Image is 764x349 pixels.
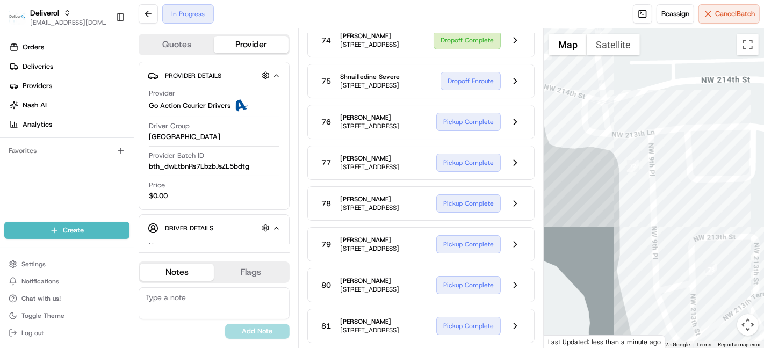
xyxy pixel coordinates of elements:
[102,155,172,166] span: API Documentation
[340,236,399,244] span: [PERSON_NAME]
[4,4,111,30] button: DeliverolDeliverol[EMAIL_ADDRESS][DOMAIN_NAME]
[87,151,177,170] a: 💻API Documentation
[140,36,214,53] button: Quotes
[544,335,666,348] div: Last Updated: less than a minute ago
[214,264,288,281] button: Flags
[9,10,26,25] img: Deliverol
[91,156,99,165] div: 💻
[340,154,399,163] span: [PERSON_NAME]
[340,81,400,90] span: [STREET_ADDRESS]
[6,151,87,170] a: 📗Knowledge Base
[549,34,587,55] button: Show street map
[21,260,46,268] span: Settings
[140,264,214,281] button: Notes
[4,77,134,94] a: Providers
[76,181,130,190] a: Powered byPylon
[340,32,399,40] span: [PERSON_NAME]
[4,39,134,56] a: Orders
[340,122,399,130] span: [STREET_ADDRESS]
[37,113,136,121] div: We're available if you need us!
[698,4,760,24] button: CancelBatch
[4,142,129,159] div: Favorites
[149,121,190,131] span: Driver Group
[321,239,331,250] span: 79
[340,244,399,253] span: [STREET_ADDRESS]
[546,335,582,348] a: Open this area in Google Maps (opens a new window)
[321,117,331,127] span: 76
[321,321,331,331] span: 81
[165,224,213,232] span: Driver Details
[107,181,130,190] span: Pylon
[661,9,689,19] span: Reassign
[696,341,711,347] a: Terms (opens in new tab)
[737,34,759,55] button: Toggle fullscreen view
[4,222,129,239] button: Create
[340,277,399,285] span: [PERSON_NAME]
[23,62,53,71] span: Deliveries
[4,325,129,340] button: Log out
[627,160,639,172] div: 72
[148,67,280,84] button: Provider Details
[4,291,129,306] button: Chat with us!
[149,101,230,111] span: Go Action Courier Drivers
[340,195,399,203] span: [PERSON_NAME]
[657,4,694,24] button: Reassign
[705,264,717,275] div: 73
[21,329,44,337] span: Log out
[149,180,165,190] span: Price
[340,326,399,335] span: [STREET_ADDRESS]
[340,72,400,81] span: Shnailledine Severe
[21,311,64,320] span: Toggle Theme
[37,102,176,113] div: Start new chat
[183,105,196,118] button: Start new chat
[4,116,134,133] a: Analytics
[23,100,47,110] span: Nash AI
[340,40,399,49] span: [STREET_ADDRESS]
[235,99,248,112] img: ActionCourier.png
[4,58,134,75] a: Deliveries
[321,76,331,86] span: 75
[4,308,129,323] button: Toggle Theme
[321,157,331,168] span: 77
[718,341,761,347] a: Report a map error
[11,42,196,60] p: Welcome 👋
[4,257,129,272] button: Settings
[28,69,177,80] input: Clear
[23,81,52,91] span: Providers
[21,294,61,303] span: Chat with us!
[30,18,107,27] button: [EMAIL_ADDRESS][DOMAIN_NAME]
[21,155,82,166] span: Knowledge Base
[21,277,59,286] span: Notifications
[4,274,129,289] button: Notifications
[4,97,134,114] a: Nash AI
[149,191,168,201] span: $0.00
[321,198,331,209] span: 78
[587,34,640,55] button: Show satellite imagery
[340,317,399,326] span: [PERSON_NAME]
[340,113,399,122] span: [PERSON_NAME]
[23,120,52,129] span: Analytics
[149,132,220,142] span: [GEOGRAPHIC_DATA]
[149,241,168,251] span: Name
[715,9,755,19] span: Cancel Batch
[11,156,19,165] div: 📗
[165,71,221,80] span: Provider Details
[149,151,204,161] span: Provider Batch ID
[214,36,288,53] button: Provider
[321,35,331,46] span: 74
[148,219,280,237] button: Driver Details
[11,10,32,32] img: Nash
[63,226,84,235] span: Create
[340,285,399,294] span: [STREET_ADDRESS]
[340,203,399,212] span: [STREET_ADDRESS]
[149,89,175,98] span: Provider
[321,280,331,290] span: 80
[546,335,582,348] img: Google
[23,42,44,52] span: Orders
[149,162,249,171] span: bth_dwEtbnRs7LbzbJsZL5bdtg
[30,8,59,18] button: Deliverol
[340,163,399,171] span: [STREET_ADDRESS]
[11,102,30,121] img: 1736555255976-a54dd68f-1ca7-489b-9aae-adbdc363a1c4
